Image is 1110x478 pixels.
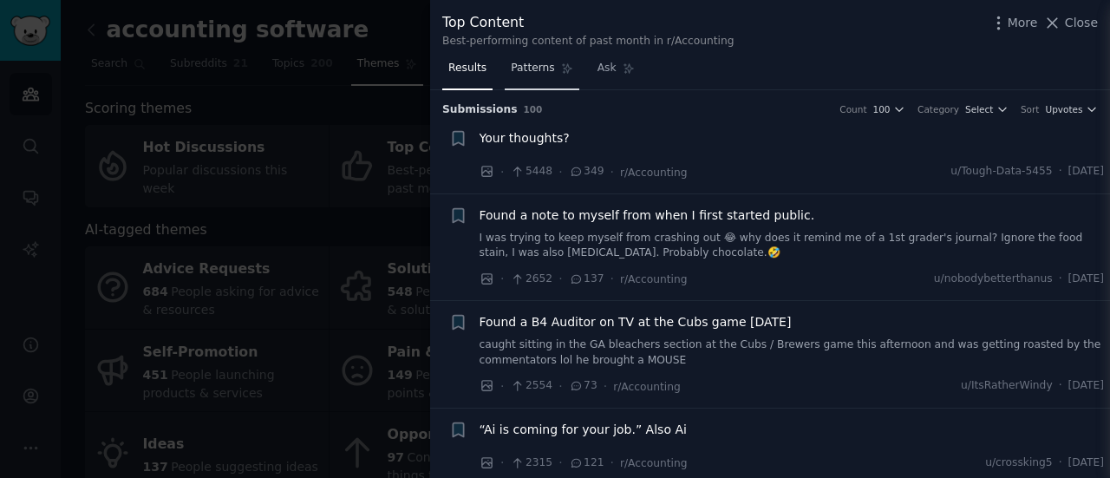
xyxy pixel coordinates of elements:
span: · [558,377,562,396]
button: Select [965,103,1009,115]
span: u/nobodybetterthanus [934,272,1053,287]
span: · [500,270,504,288]
span: · [1059,272,1062,287]
span: [DATE] [1068,455,1104,471]
span: 137 [569,272,604,287]
span: Select [965,103,993,115]
a: “Ai is coming for your job.” Also Ai [480,421,687,439]
span: r/Accounting [613,381,681,393]
span: [DATE] [1068,164,1104,180]
span: Results [448,61,486,76]
span: [DATE] [1068,378,1104,394]
a: Found a note to myself from when I first started public. [480,206,815,225]
span: Submission s [442,102,518,118]
a: Your thoughts? [480,129,570,147]
span: 73 [569,378,597,394]
span: More [1008,14,1038,32]
span: · [610,270,613,288]
span: 100 [873,103,891,115]
span: Patterns [511,61,554,76]
span: · [1059,455,1062,471]
span: r/Accounting [620,167,688,179]
span: u/ItsRatherWindy [961,378,1053,394]
span: r/Accounting [620,273,688,285]
span: 100 [524,104,543,115]
span: · [500,454,504,472]
span: 2315 [510,455,552,471]
span: 2652 [510,272,552,287]
button: 100 [873,103,906,115]
div: Count [839,103,866,115]
a: caught sitting in the GA bleachers section at the Cubs / Brewers game this afternoon and was gett... [480,337,1105,368]
span: · [558,163,562,181]
div: Top Content [442,12,734,34]
span: 5448 [510,164,552,180]
span: · [604,377,607,396]
span: r/Accounting [620,457,688,469]
span: · [558,270,562,288]
button: More [989,14,1038,32]
span: · [1059,164,1062,180]
span: [DATE] [1068,272,1104,287]
div: Best-performing content of past month in r/Accounting [442,34,734,49]
a: Found a B4 Auditor on TV at the Cubs game [DATE] [480,313,792,331]
a: Results [442,55,493,90]
span: Upvotes [1045,103,1082,115]
span: Close [1065,14,1098,32]
span: · [610,163,613,181]
span: · [500,163,504,181]
span: u/crossking5 [985,455,1052,471]
span: 349 [569,164,604,180]
span: u/Tough-Data-5455 [950,164,1052,180]
span: · [1059,378,1062,394]
button: Upvotes [1045,103,1098,115]
a: Patterns [505,55,578,90]
span: 2554 [510,378,552,394]
div: Category [917,103,959,115]
div: Sort [1021,103,1040,115]
span: · [610,454,613,472]
span: · [500,377,504,396]
a: I was trying to keep myself from crashing out 😂 why does it remind me of a 1st grader's journal? ... [480,231,1105,261]
span: 121 [569,455,604,471]
a: Ask [591,55,641,90]
span: Ask [597,61,617,76]
button: Close [1043,14,1098,32]
span: · [558,454,562,472]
